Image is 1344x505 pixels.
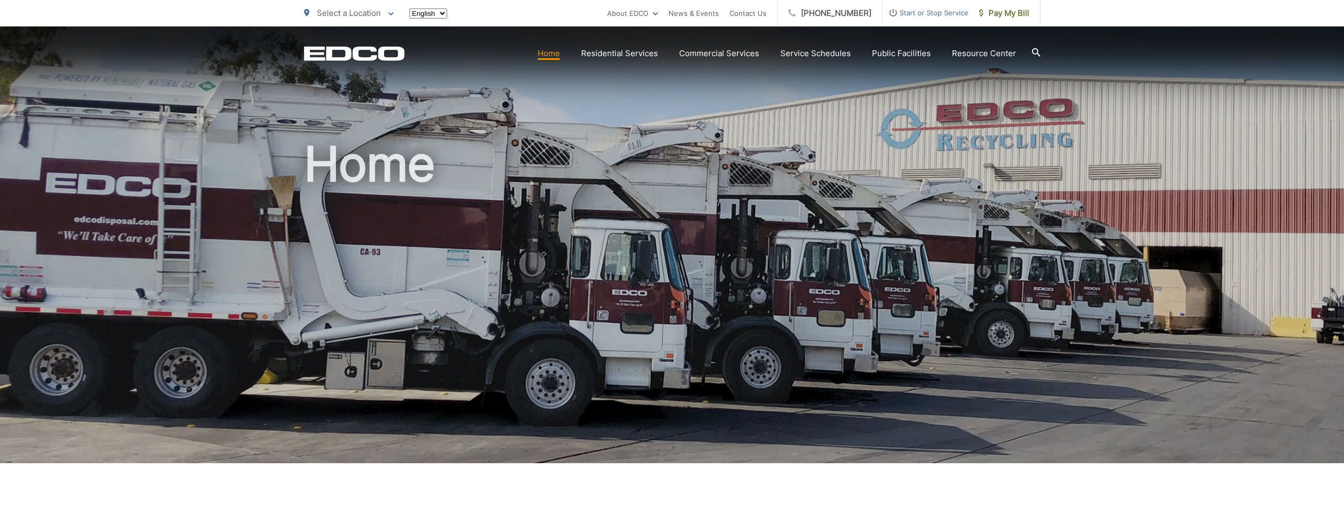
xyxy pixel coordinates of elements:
[729,7,767,20] a: Contact Us
[607,7,658,20] a: About EDCO
[669,7,719,20] a: News & Events
[317,8,381,18] span: Select a Location
[979,7,1029,20] span: Pay My Bill
[952,47,1016,60] a: Resource Center
[581,47,658,60] a: Residential Services
[780,47,851,60] a: Service Schedules
[872,47,931,60] a: Public Facilities
[304,138,1040,473] h1: Home
[410,8,447,19] select: Select a language
[304,46,405,61] a: EDCD logo. Return to the homepage.
[538,47,560,60] a: Home
[679,47,759,60] a: Commercial Services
